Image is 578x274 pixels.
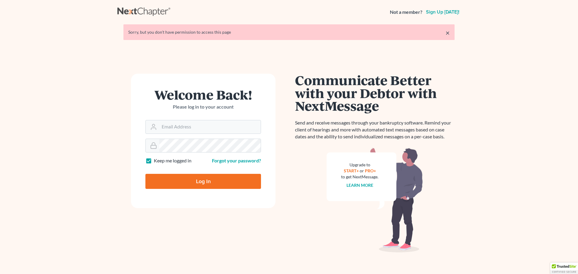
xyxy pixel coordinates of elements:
a: Learn more [346,183,373,188]
a: × [446,29,450,36]
strong: Not a member? [390,9,422,16]
div: to get NextMessage. [341,174,378,180]
a: Forgot your password? [212,158,261,163]
a: Sign up [DATE]! [425,10,461,14]
div: Upgrade to [341,162,378,168]
label: Keep me logged in [154,157,191,164]
div: Sorry, but you don't have permission to access this page [128,29,450,35]
span: or [360,168,364,173]
input: Log In [145,174,261,189]
a: PRO+ [365,168,376,173]
input: Email Address [159,120,261,134]
img: nextmessage_bg-59042aed3d76b12b5cd301f8e5b87938c9018125f34e5fa2b7a6b67550977c72.svg [327,147,423,253]
p: Send and receive messages through your bankruptcy software. Remind your client of hearings and mo... [295,119,455,140]
h1: Welcome Back! [145,88,261,101]
h1: Communicate Better with your Debtor with NextMessage [295,74,455,112]
p: Please log in to your account [145,103,261,110]
a: START+ [344,168,359,173]
div: TrustedSite Certified [550,263,578,274]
